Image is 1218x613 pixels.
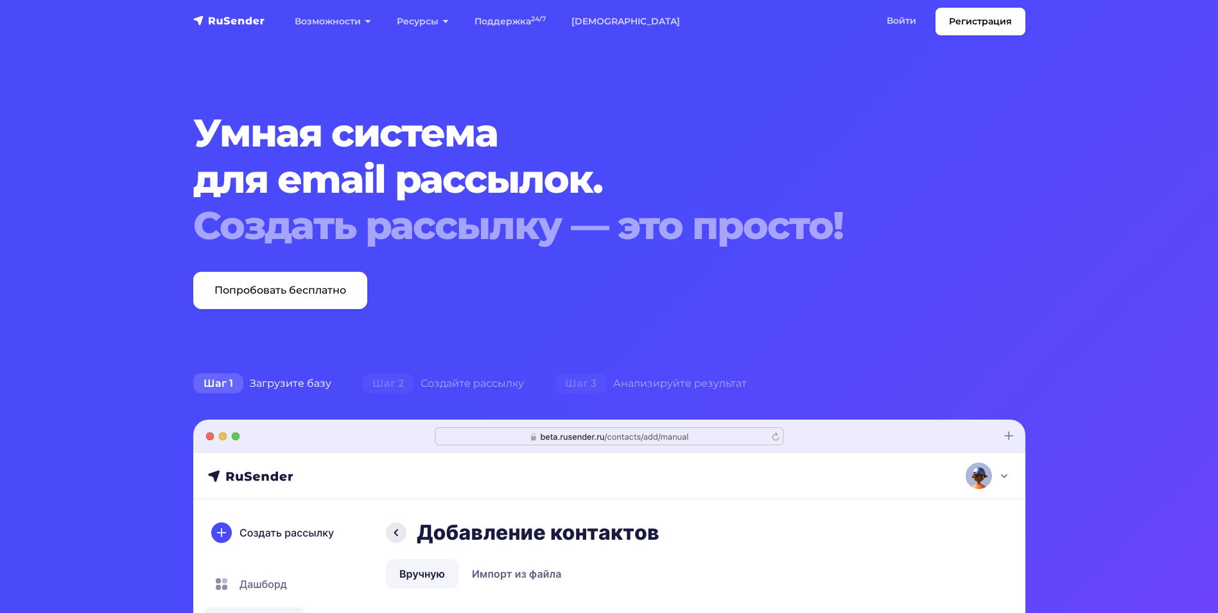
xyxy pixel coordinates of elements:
[193,14,265,27] img: RuSender
[178,371,347,396] div: Загрузите базу
[462,8,559,35] a: Поддержка24/7
[347,371,539,396] div: Создайте рассылку
[282,8,384,35] a: Возможности
[874,8,929,34] a: Войти
[384,8,462,35] a: Ресурсы
[193,202,955,249] div: Создать рассылку — это просто!
[193,272,367,309] a: Попробовать бесплатно
[559,8,693,35] a: [DEMOGRAPHIC_DATA]
[531,15,546,23] sup: 24/7
[539,371,762,396] div: Анализируйте результат
[193,110,955,249] h1: Умная система для email рассылок.
[555,373,607,394] span: Шаг 3
[935,8,1025,35] a: Регистрация
[362,373,414,394] span: Шаг 2
[193,373,243,394] span: Шаг 1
